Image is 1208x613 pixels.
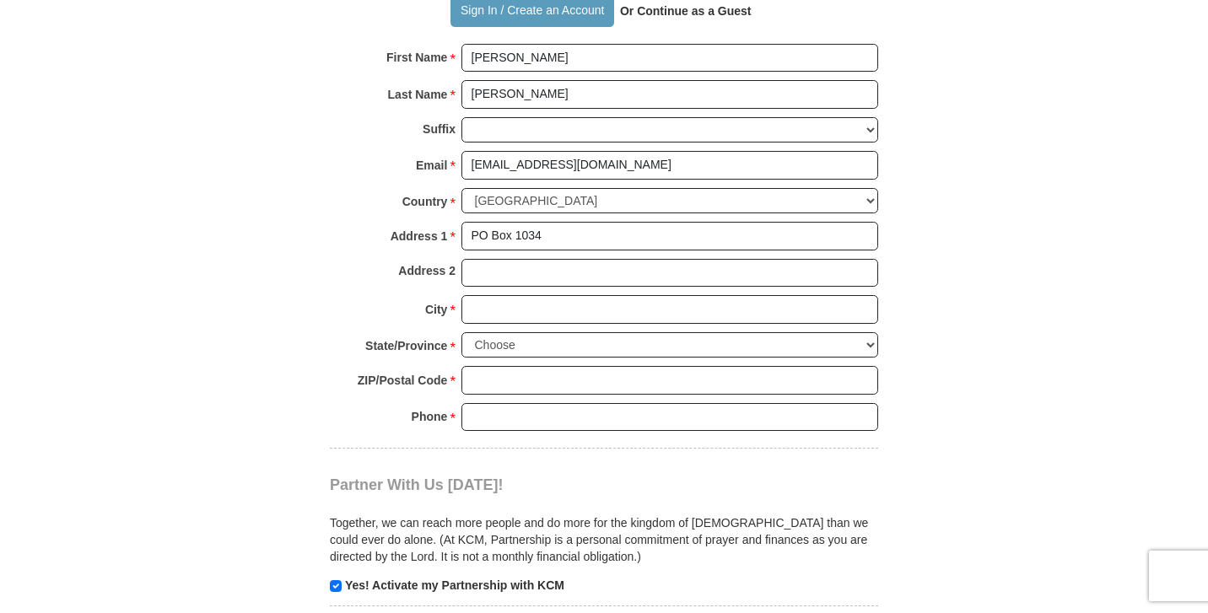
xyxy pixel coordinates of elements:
[330,514,878,565] p: Together, we can reach more people and do more for the kingdom of [DEMOGRAPHIC_DATA] than we coul...
[386,46,447,69] strong: First Name
[398,259,456,282] strong: Address 2
[416,153,447,177] strong: Email
[365,334,447,358] strong: State/Province
[423,117,456,141] strong: Suffix
[402,190,448,213] strong: Country
[388,83,448,106] strong: Last Name
[358,368,448,392] strong: ZIP/Postal Code
[620,4,752,18] strong: Or Continue as a Guest
[412,405,448,428] strong: Phone
[345,578,564,592] strong: Yes! Activate my Partnership with KCM
[425,298,447,321] strong: City
[330,476,504,493] span: Partner With Us [DATE]!
[391,224,448,248] strong: Address 1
